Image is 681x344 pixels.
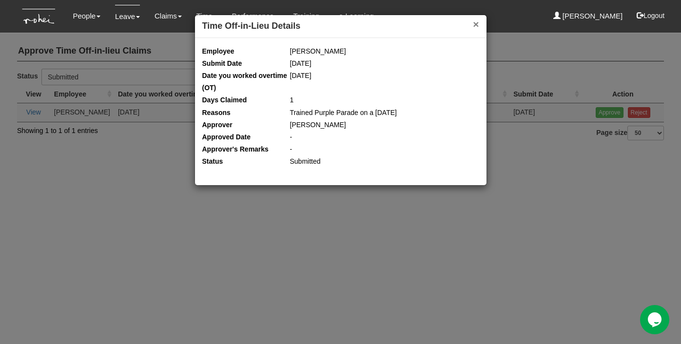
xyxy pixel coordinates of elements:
[290,70,479,94] dd: [DATE]
[290,57,479,70] dd: [DATE]
[290,94,479,106] dd: 1
[473,19,479,29] button: ×
[290,143,479,155] dd: -
[290,45,479,57] dd: [PERSON_NAME]
[202,107,231,119] dt: Reasons
[202,45,234,57] dt: Employee
[202,57,242,70] dt: Submit Date
[290,131,479,143] dd: -
[290,107,479,119] dd: Trained Purple Parade on a [DATE]
[202,131,251,143] dt: Approved Date
[202,94,247,106] dt: Days Claimed
[640,305,671,334] iframe: chat widget
[290,119,479,131] dd: [PERSON_NAME]
[202,143,269,155] dt: Approver's Remarks
[290,155,479,168] dd: Submitted
[202,155,223,168] dt: Status
[202,70,290,94] dt: Date you worked overtime (OT)
[202,119,233,131] dt: Approver
[202,21,301,31] b: Time Off-in-Lieu Details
